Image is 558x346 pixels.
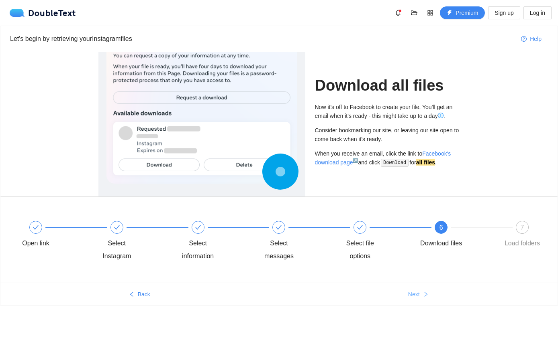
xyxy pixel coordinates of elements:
span: 7 [521,224,524,231]
div: 7Load folders [499,221,546,250]
div: Open link [12,221,94,250]
div: Select messages [255,221,337,263]
span: check [357,224,363,231]
div: 6Download files [418,221,499,250]
a: logoDoubleText [10,9,76,17]
span: appstore [424,10,436,16]
button: appstore [424,6,437,19]
button: leftBack [0,288,279,301]
img: logo [10,9,28,17]
div: Open link [22,237,49,250]
div: When you receive an email, click the link to and click for . [315,149,460,167]
span: folder-open [408,10,420,16]
h1: Download all files [315,76,460,95]
code: Download [381,159,409,167]
span: check [195,224,201,231]
span: Premium [456,8,478,17]
span: 6 [439,224,443,231]
div: Select file options [337,221,418,263]
span: Sign up [495,8,513,17]
div: Select messages [255,237,302,263]
span: left [129,291,135,298]
div: Download files [420,237,462,250]
button: folder-open [408,6,421,19]
div: Load folders [505,237,540,250]
div: Consider bookmarking our site, or leaving our site open to come back when it's ready. [315,126,460,144]
div: Select file options [337,237,383,263]
span: Log in [530,8,545,17]
span: bell [392,10,404,16]
div: Now it's off to Facebook to create your file. You'll get an email when it's ready - this might ta... [315,103,460,120]
div: Select Instagram [94,237,140,263]
span: Help [530,34,542,43]
button: Nextright [279,288,558,301]
button: bell [392,6,405,19]
span: Back [138,290,150,299]
span: right [423,291,429,298]
span: question-circle [521,36,527,42]
sup: ↗ [353,158,358,163]
span: check [276,224,282,231]
button: question-circleHelp [515,32,548,45]
span: Next [408,290,420,299]
div: DoubleText [10,9,76,17]
span: check [33,224,39,231]
button: Sign up [488,6,520,19]
button: thunderboltPremium [440,6,485,19]
span: info-circle [438,113,444,118]
a: Facebook's download page↗ [315,150,451,166]
div: Select information [175,237,221,263]
span: check [114,224,120,231]
strong: all files [416,159,435,166]
div: Let's begin by retrieving your Instagram files [10,34,515,44]
span: thunderbolt [447,10,452,16]
div: Select Instagram [94,221,175,263]
div: Select information [175,221,256,263]
button: Log in [523,6,552,19]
